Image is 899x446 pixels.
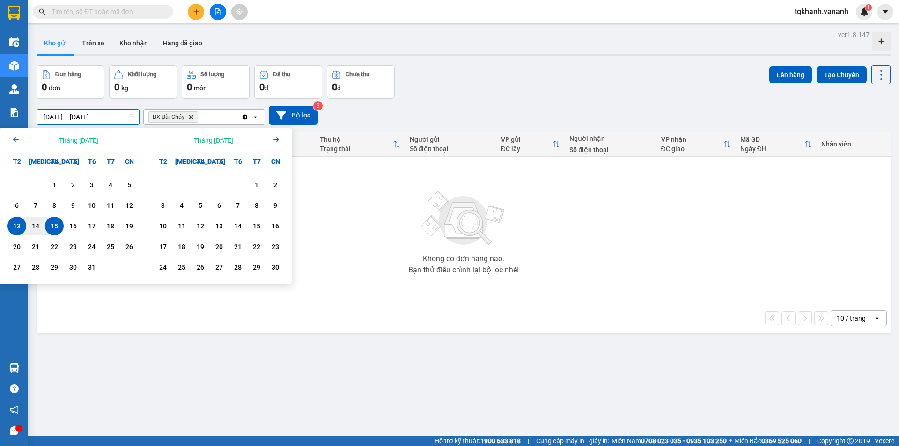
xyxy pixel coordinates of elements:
[156,262,169,273] div: 24
[528,436,529,446] span: |
[194,241,207,252] div: 19
[101,152,120,171] div: T7
[26,237,45,256] div: Choose Thứ Ba, tháng 10 21 2025. It's available.
[156,200,169,211] div: 3
[734,436,802,446] span: Miền Bắc
[346,71,369,78] div: Chưa thu
[48,262,61,273] div: 29
[661,136,723,143] div: VP nhận
[45,175,64,194] div: Choose Thứ Tư, tháng 10 1 2025. It's available.
[26,196,45,215] div: Choose Thứ Ba, tháng 10 7 2025. It's available.
[410,136,492,143] div: Người gửi
[210,196,228,215] div: Choose Thứ Năm, tháng 11 6 2025. It's available.
[740,136,804,143] div: Mã GD
[123,241,136,252] div: 26
[501,145,553,153] div: ĐC lấy
[271,134,282,146] button: Next month.
[250,179,263,190] div: 1
[64,175,82,194] div: Choose Thứ Năm, tháng 10 2 2025. It's available.
[236,8,243,15] span: aim
[247,217,266,235] div: Choose Thứ Bảy, tháng 11 15 2025. It's available.
[82,217,101,235] div: Choose Thứ Sáu, tháng 10 17 2025. It's available.
[123,220,136,232] div: 19
[259,81,265,93] span: 0
[104,220,117,232] div: 18
[194,136,233,145] div: Tháng [DATE]
[50,69,85,76] span: 0944225225
[156,220,169,232] div: 10
[247,175,266,194] div: Choose Thứ Bảy, tháng 11 1 2025. It's available.
[194,84,207,92] span: món
[120,152,139,171] div: CN
[48,241,61,252] div: 22
[128,71,156,78] div: Khối lượng
[241,113,249,121] svg: Clear all
[191,258,210,277] div: Choose Thứ Tư, tháng 11 26 2025. It's available.
[120,196,139,215] div: Choose Chủ Nhật, tháng 10 12 2025. It's available.
[82,152,101,171] div: T6
[273,71,290,78] div: Đã thu
[85,241,98,252] div: 24
[266,152,285,171] div: CN
[172,152,191,171] div: [MEDICAL_DATA]
[266,196,285,215] div: Choose Chủ Nhật, tháng 11 9 2025. It's available.
[250,200,263,211] div: 8
[194,220,207,232] div: 12
[104,200,117,211] div: 11
[661,145,723,153] div: ĐC giao
[37,110,139,124] input: Select a date range.
[435,436,521,446] span: Hỗ trợ kỹ thuật:
[64,217,82,235] div: Choose Thứ Năm, tháng 10 16 2025. It's available.
[66,200,80,211] div: 9
[82,237,101,256] div: Choose Thứ Sáu, tháng 10 24 2025. It's available.
[877,4,893,20] button: caret-down
[228,217,247,235] div: Choose Thứ Sáu, tháng 11 14 2025. It's available.
[250,241,263,252] div: 22
[29,241,42,252] div: 21
[250,262,263,273] div: 29
[172,196,191,215] div: Choose Thứ Ba, tháng 11 4 2025. It's available.
[269,241,282,252] div: 23
[148,111,198,123] span: BX Bãi Cháy, close by backspace
[10,220,23,232] div: 13
[175,262,188,273] div: 25
[313,101,323,110] sup: 3
[865,4,872,11] sup: 1
[838,29,870,40] div: ver 1.8.147
[761,437,802,445] strong: 0369 525 060
[269,262,282,273] div: 30
[101,196,120,215] div: Choose Thứ Bảy, tháng 10 11 2025. It's available.
[536,436,609,446] span: Cung cấp máy in - giấy in:
[408,266,519,274] div: Bạn thử điều chỉnh lại bộ lọc nhé!
[501,136,553,143] div: VP gửi
[247,237,266,256] div: Choose Thứ Bảy, tháng 11 22 2025. It's available.
[48,179,61,190] div: 1
[612,436,727,446] span: Miền Nam
[250,220,263,232] div: 15
[29,220,42,232] div: 14
[247,152,266,171] div: T7
[569,146,651,154] div: Số điện thoại
[231,241,244,252] div: 21
[231,4,248,20] button: aim
[10,384,19,393] span: question-circle
[121,84,128,92] span: kg
[480,437,521,445] strong: 1900 633 818
[740,145,804,153] div: Ngày ĐH
[45,152,64,171] div: T4
[315,132,405,157] th: Toggle SortBy
[228,196,247,215] div: Choose Thứ Sáu, tháng 11 7 2025. It's available.
[228,258,247,277] div: Choose Thứ Sáu, tháng 11 28 2025. It's available.
[101,175,120,194] div: Choose Thứ Bảy, tháng 10 4 2025. It's available.
[872,32,891,51] div: Tạo kho hàng mới
[45,217,64,235] div: Selected end date. Thứ Tư, tháng 10 15 2025. It's available.
[188,4,204,20] button: plus
[191,237,210,256] div: Choose Thứ Tư, tháng 11 19 2025. It's available.
[266,217,285,235] div: Choose Chủ Nhật, tháng 11 16 2025. It's available.
[25,69,85,76] span: a Quang
[200,112,201,122] input: Selected BX Bãi Cháy.
[769,66,812,83] button: Lên hàng
[59,136,98,145] div: Tháng [DATE]
[191,196,210,215] div: Choose Thứ Tư, tháng 11 5 2025. It's available.
[153,113,184,121] span: BX Bãi Cháy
